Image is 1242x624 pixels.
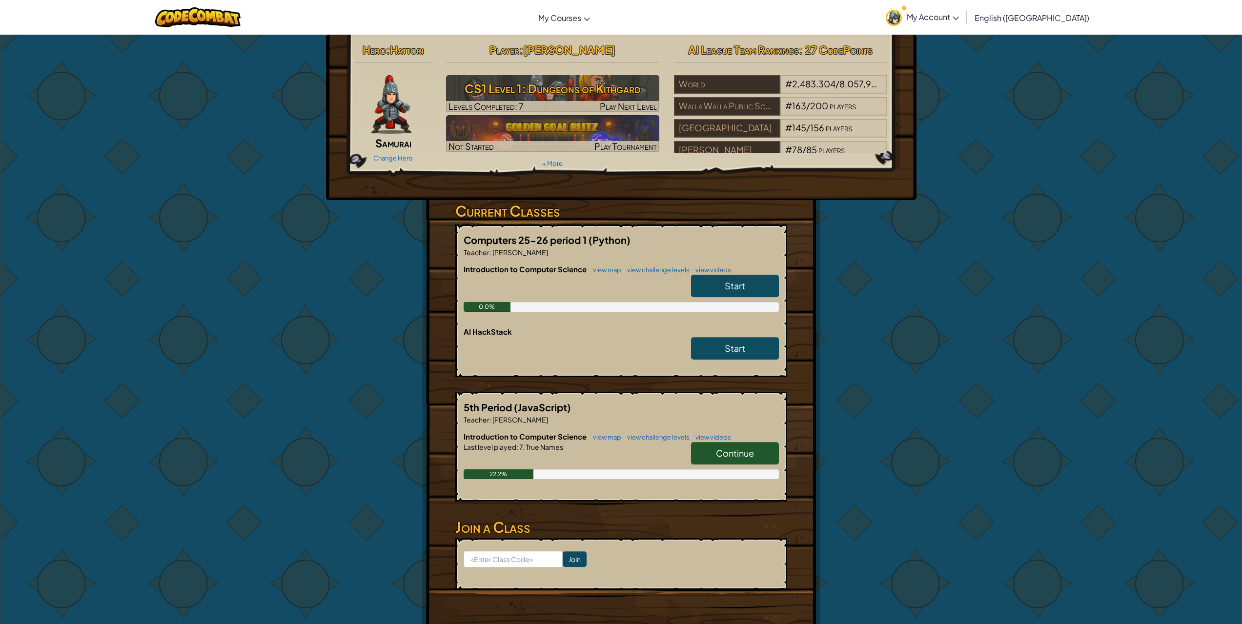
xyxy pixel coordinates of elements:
div: Walla Walla Public Schools [674,97,780,116]
span: (JavaScript) [514,401,571,413]
span: Computers 25-26 period 1 [464,234,589,246]
span: Play Next Level [600,101,657,112]
a: My Courses [533,4,595,31]
h3: Current Classes [455,200,787,222]
div: World [674,75,780,94]
div: [PERSON_NAME] [674,141,780,160]
a: Not StartedPlay Tournament [446,115,659,152]
span: Hattori [390,43,424,57]
span: # [785,144,792,155]
span: Last level played [464,443,516,451]
div: 22.2% [464,469,533,479]
span: 2,483,304 [792,78,835,89]
a: view videos [691,266,731,274]
span: / [835,78,839,89]
span: 85 [806,144,817,155]
span: Continue [716,447,754,459]
span: Levels Completed: 7 [448,101,524,112]
span: [PERSON_NAME] [491,415,548,424]
a: Play Next Level [446,75,659,112]
span: 5th Period [464,401,514,413]
img: CodeCombat logo [155,7,241,27]
span: : [519,43,523,57]
span: 78 [792,144,802,155]
a: view challenge levels [622,266,690,274]
span: 163 [792,100,806,111]
span: [PERSON_NAME] [523,43,615,57]
span: Start [725,342,745,354]
img: avatar [886,10,902,26]
span: : [489,415,491,424]
span: Player [489,43,519,57]
span: Teacher [464,415,489,424]
span: Start [725,280,745,291]
span: : [489,248,491,257]
div: 0.0% [464,302,511,312]
a: view videos [691,433,731,441]
span: Introduction to Computer Science [464,432,588,441]
span: players [830,100,856,111]
a: [PERSON_NAME]#78/85players [674,150,887,161]
span: players [826,122,852,133]
span: (Python) [589,234,631,246]
span: 8,057,995 [839,78,882,89]
span: : [516,443,518,451]
img: samurai.pose.png [371,75,411,134]
span: / [806,122,810,133]
img: Golden Goal [446,115,659,152]
a: view map [588,433,621,441]
span: My Courses [538,13,581,23]
a: [GEOGRAPHIC_DATA]#145/156players [674,128,887,140]
span: players [883,78,910,89]
span: 7. [518,443,525,451]
span: / [806,100,810,111]
span: Not Started [448,141,494,152]
input: <Enter Class Code> [464,551,563,567]
span: # [785,122,792,133]
span: Samurai [375,136,411,150]
span: AI HackStack [464,327,512,336]
span: My Account [907,12,959,22]
span: 156 [810,122,824,133]
a: view challenge levels [622,433,690,441]
img: CS1 Level 1: Dungeons of Kithgard [446,75,659,112]
span: True Names [525,443,563,451]
span: English ([GEOGRAPHIC_DATA]) [975,13,1089,23]
input: Join [563,551,587,567]
span: 200 [810,100,828,111]
span: [PERSON_NAME] [491,248,548,257]
a: Change Hero [373,154,413,162]
span: # [785,78,792,89]
span: Hero [363,43,386,57]
span: # [785,100,792,111]
span: Teacher [464,248,489,257]
span: / [802,144,806,155]
span: 145 [792,122,806,133]
span: players [818,144,845,155]
a: Start [691,337,779,360]
a: + More [542,160,563,167]
div: [GEOGRAPHIC_DATA] [674,119,780,138]
span: Introduction to Computer Science [464,264,588,274]
a: Walla Walla Public Schools#163/200players [674,106,887,118]
h3: Join a Class [455,516,787,538]
span: : 27 CodePoints [799,43,873,57]
a: English ([GEOGRAPHIC_DATA]) [970,4,1094,31]
a: view map [588,266,621,274]
a: My Account [881,2,964,33]
span: Play Tournament [594,141,657,152]
span: : [386,43,390,57]
span: AI League Team Rankings [688,43,799,57]
a: World#2,483,304/8,057,995players [674,84,887,96]
h3: CS1 Level 1: Dungeons of Kithgard [446,78,659,100]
